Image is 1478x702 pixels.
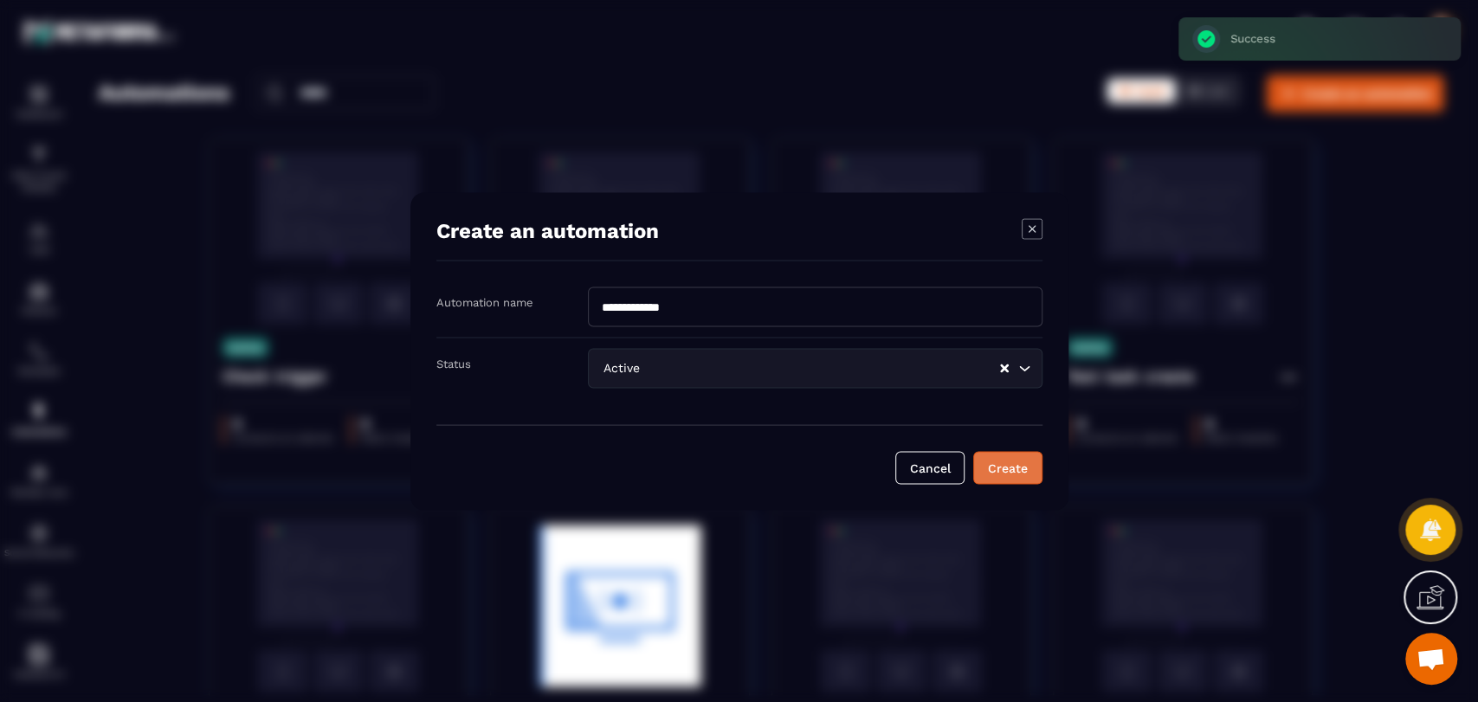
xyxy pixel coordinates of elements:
button: Cancel [895,451,965,484]
div: Search for option [588,348,1042,388]
button: Create [973,451,1042,484]
input: Search for option [643,358,998,377]
span: Active [599,358,643,377]
label: Automation name [436,295,533,308]
div: Mở cuộc trò chuyện [1405,633,1457,685]
button: Clear Selected [1000,362,1009,375]
label: Status [436,357,471,370]
h4: Create an automation [436,218,659,242]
